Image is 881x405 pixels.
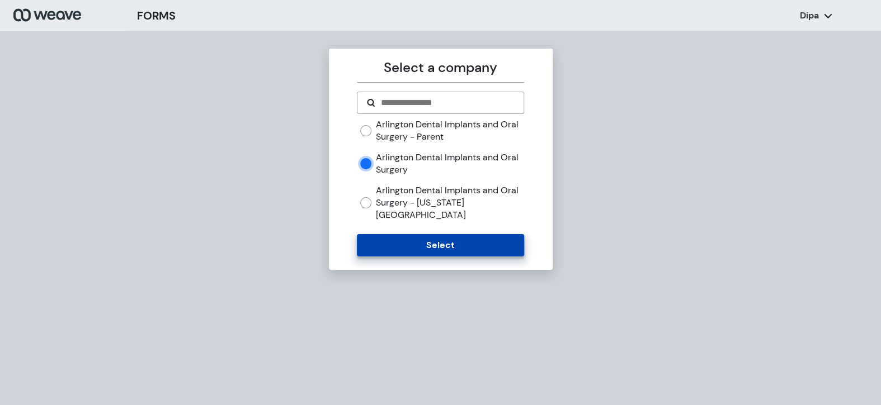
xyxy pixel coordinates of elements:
p: Select a company [357,58,524,78]
button: Select [357,234,524,256]
label: Arlington Dental Implants and Oral Surgery [376,151,524,175]
label: Arlington Dental Implants and Oral Surgery - Parent [376,118,524,142]
p: Dipa [800,9,819,22]
h3: FORMS [137,7,176,24]
input: Search [380,96,515,109]
label: Arlington Dental Implants and Oral Surgery - [US_STATE][GEOGRAPHIC_DATA] [376,184,524,221]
